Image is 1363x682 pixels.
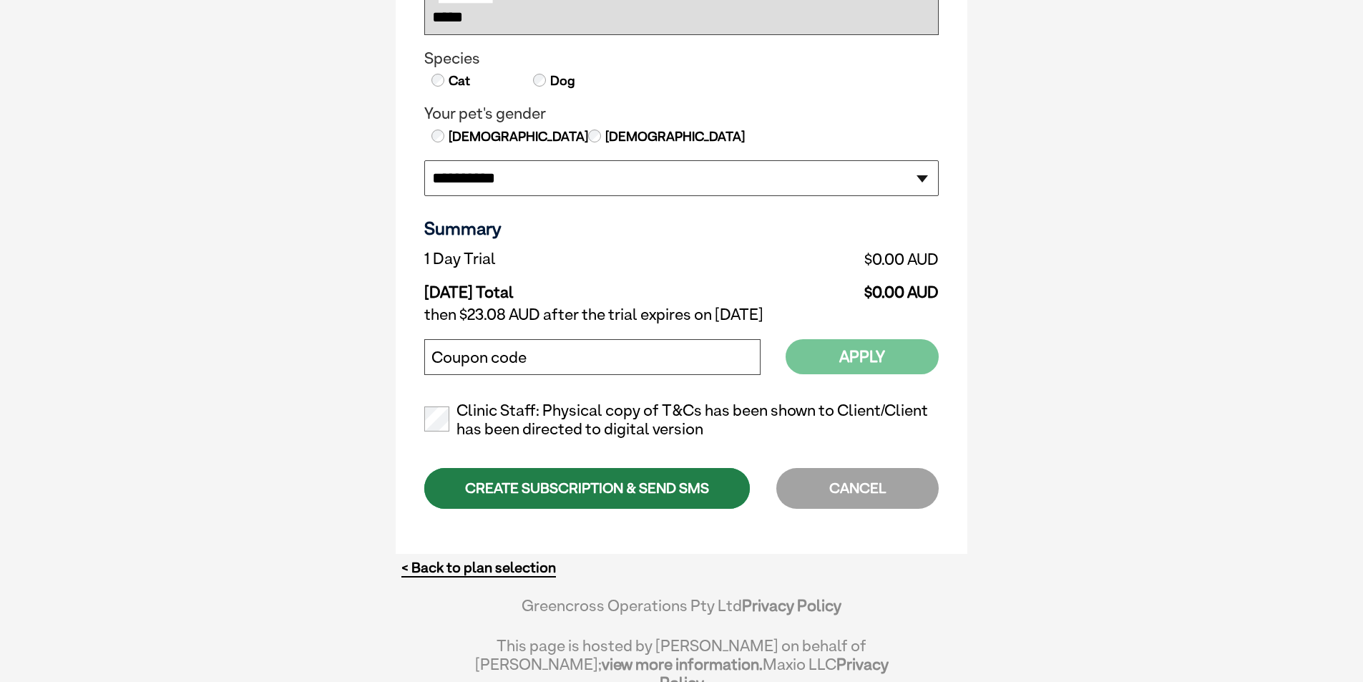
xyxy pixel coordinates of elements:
[424,104,939,123] legend: Your pet's gender
[424,406,449,432] input: Clinic Staff: Physical copy of T&Cs has been shown to Client/Client has been directed to digital ...
[602,655,763,673] a: view more information.
[401,559,556,577] a: < Back to plan selection
[786,339,939,374] button: Apply
[424,246,704,272] td: 1 Day Trial
[704,246,939,272] td: $0.00 AUD
[424,272,704,302] td: [DATE] Total
[424,302,939,328] td: then $23.08 AUD after the trial expires on [DATE]
[431,349,527,367] label: Coupon code
[424,218,939,239] h3: Summary
[474,596,889,629] div: Greencross Operations Pty Ltd
[742,596,841,615] a: Privacy Policy
[424,468,750,509] div: CREATE SUBSCRIPTION & SEND SMS
[424,49,939,68] legend: Species
[776,468,939,509] div: CANCEL
[424,401,939,439] label: Clinic Staff: Physical copy of T&Cs has been shown to Client/Client has been directed to digital ...
[704,272,939,302] td: $0.00 AUD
